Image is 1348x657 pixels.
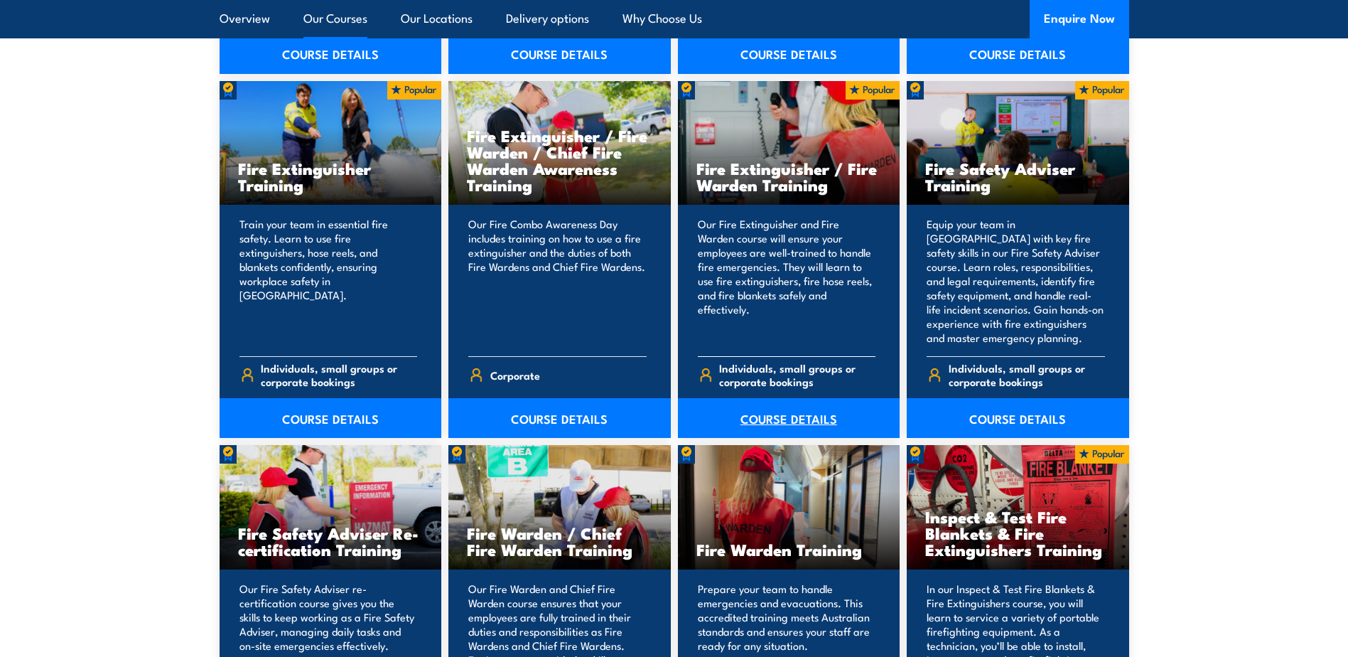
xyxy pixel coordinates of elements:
h3: Fire Extinguisher / Fire Warden Training [696,160,882,193]
span: Individuals, small groups or corporate bookings [949,361,1105,388]
p: Equip your team in [GEOGRAPHIC_DATA] with key fire safety skills in our Fire Safety Adviser cours... [927,217,1105,345]
a: COURSE DETAILS [448,398,671,438]
a: COURSE DETAILS [678,398,900,438]
a: COURSE DETAILS [907,34,1129,74]
span: Individuals, small groups or corporate bookings [261,361,417,388]
a: COURSE DETAILS [678,34,900,74]
h3: Fire Warden / Chief Fire Warden Training [467,525,652,557]
h3: Fire Safety Adviser Re-certification Training [238,525,424,557]
h3: Fire Warden Training [696,541,882,557]
span: Individuals, small groups or corporate bookings [719,361,875,388]
h3: Fire Safety Adviser Training [925,160,1111,193]
p: Train your team in essential fire safety. Learn to use fire extinguishers, hose reels, and blanke... [239,217,418,345]
h3: Fire Extinguisher / Fire Warden / Chief Fire Warden Awareness Training [467,127,652,193]
a: COURSE DETAILS [907,398,1129,438]
h3: Fire Extinguisher Training [238,160,424,193]
span: Corporate [490,364,540,386]
a: COURSE DETAILS [220,398,442,438]
a: COURSE DETAILS [448,34,671,74]
p: Our Fire Combo Awareness Day includes training on how to use a fire extinguisher and the duties o... [468,217,647,345]
p: Our Fire Extinguisher and Fire Warden course will ensure your employees are well-trained to handl... [698,217,876,345]
a: COURSE DETAILS [220,34,442,74]
h3: Inspect & Test Fire Blankets & Fire Extinguishers Training [925,508,1111,557]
